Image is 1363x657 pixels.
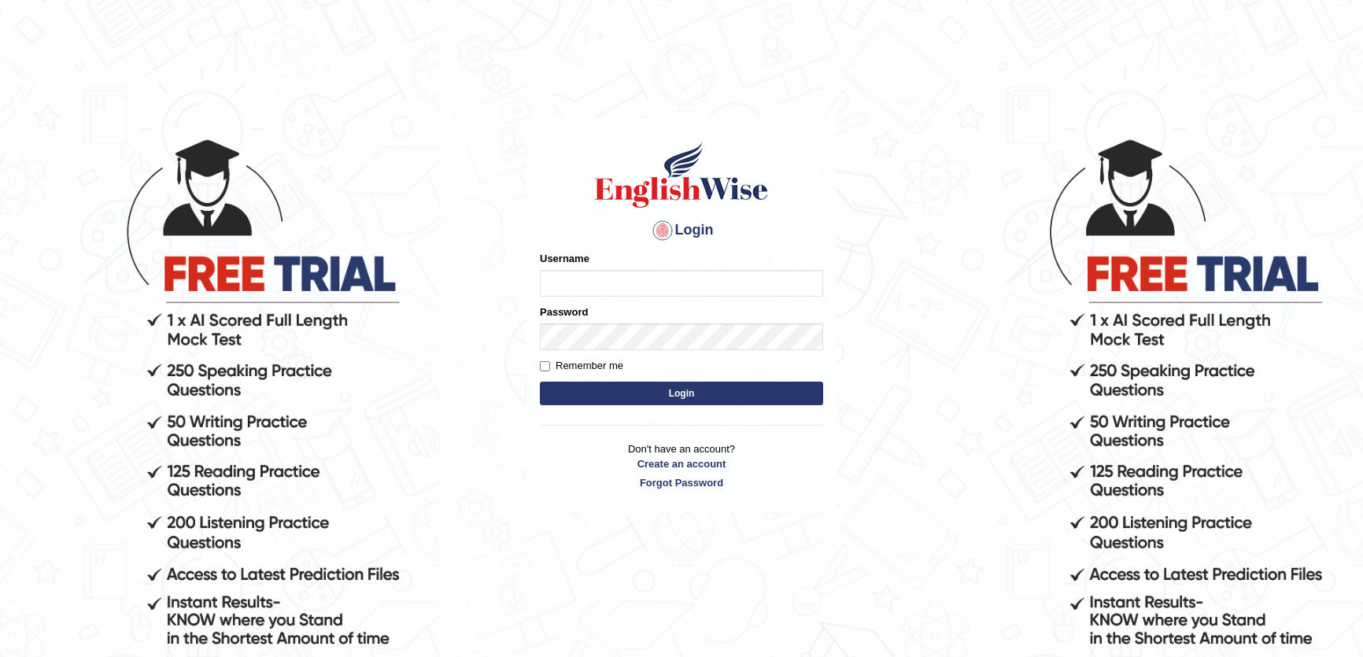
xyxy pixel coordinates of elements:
button: Login [540,382,823,405]
a: Forgot Password [540,475,823,490]
img: Logo of English Wise sign in for intelligent practice with AI [592,139,771,210]
a: Create an account [540,456,823,471]
p: Don't have an account? [540,441,823,490]
label: Remember me [540,358,623,374]
label: Username [540,251,589,266]
h4: Login [540,218,823,243]
input: Remember me [540,361,550,371]
label: Password [540,305,588,319]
